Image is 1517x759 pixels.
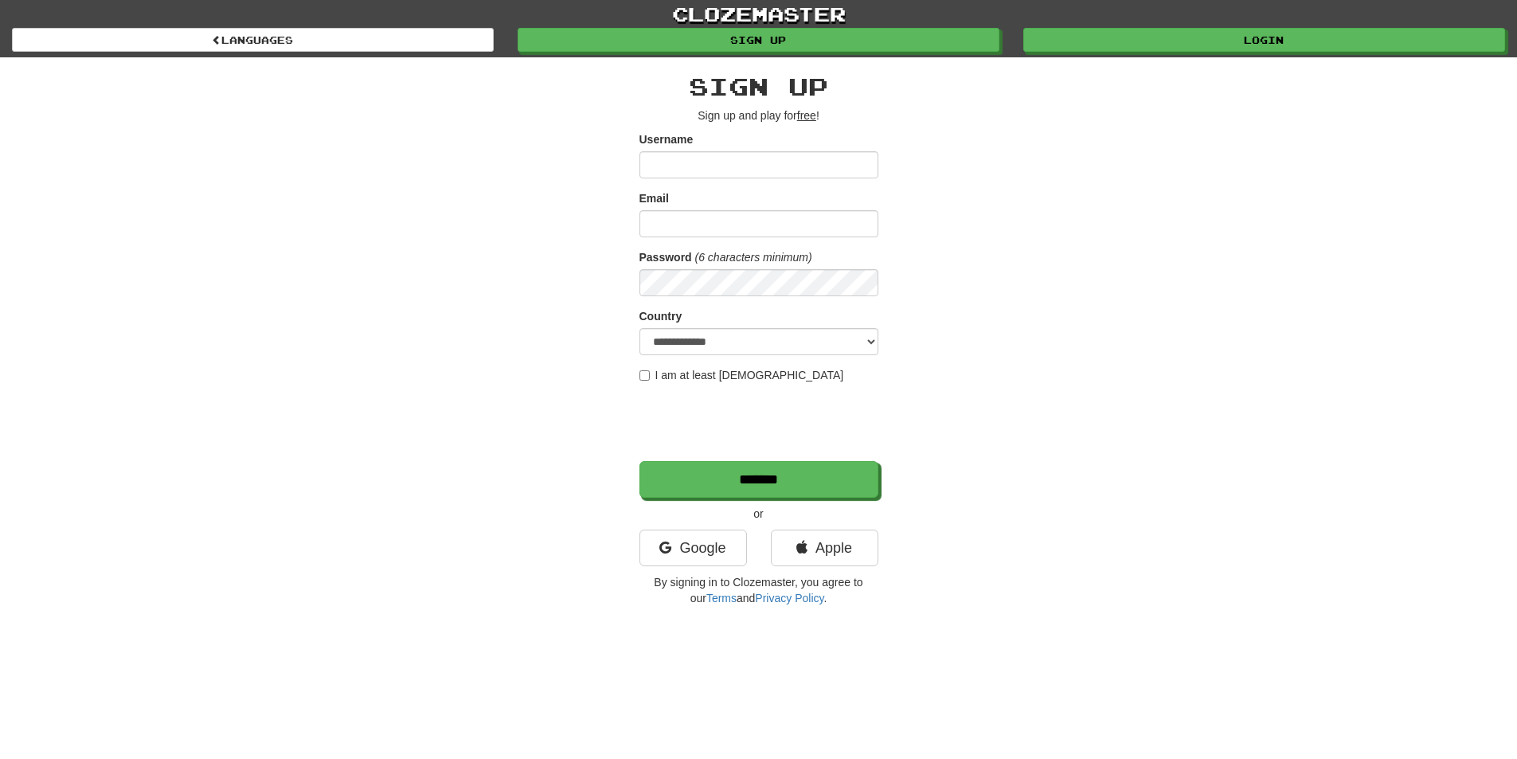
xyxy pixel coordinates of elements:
h2: Sign up [639,73,878,100]
a: Sign up [518,28,999,52]
a: Terms [706,592,737,604]
label: Country [639,308,682,324]
a: Privacy Policy [755,592,823,604]
a: Login [1023,28,1505,52]
p: or [639,506,878,522]
iframe: reCAPTCHA [639,391,882,453]
a: Apple [771,530,878,566]
p: By signing in to Clozemaster, you agree to our and . [639,574,878,606]
a: Languages [12,28,494,52]
label: Password [639,249,692,265]
u: free [797,109,816,122]
input: I am at least [DEMOGRAPHIC_DATA] [639,370,650,381]
p: Sign up and play for ! [639,108,878,123]
a: Google [639,530,747,566]
em: (6 characters minimum) [695,251,812,264]
label: Email [639,190,669,206]
label: Username [639,131,694,147]
label: I am at least [DEMOGRAPHIC_DATA] [639,367,844,383]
